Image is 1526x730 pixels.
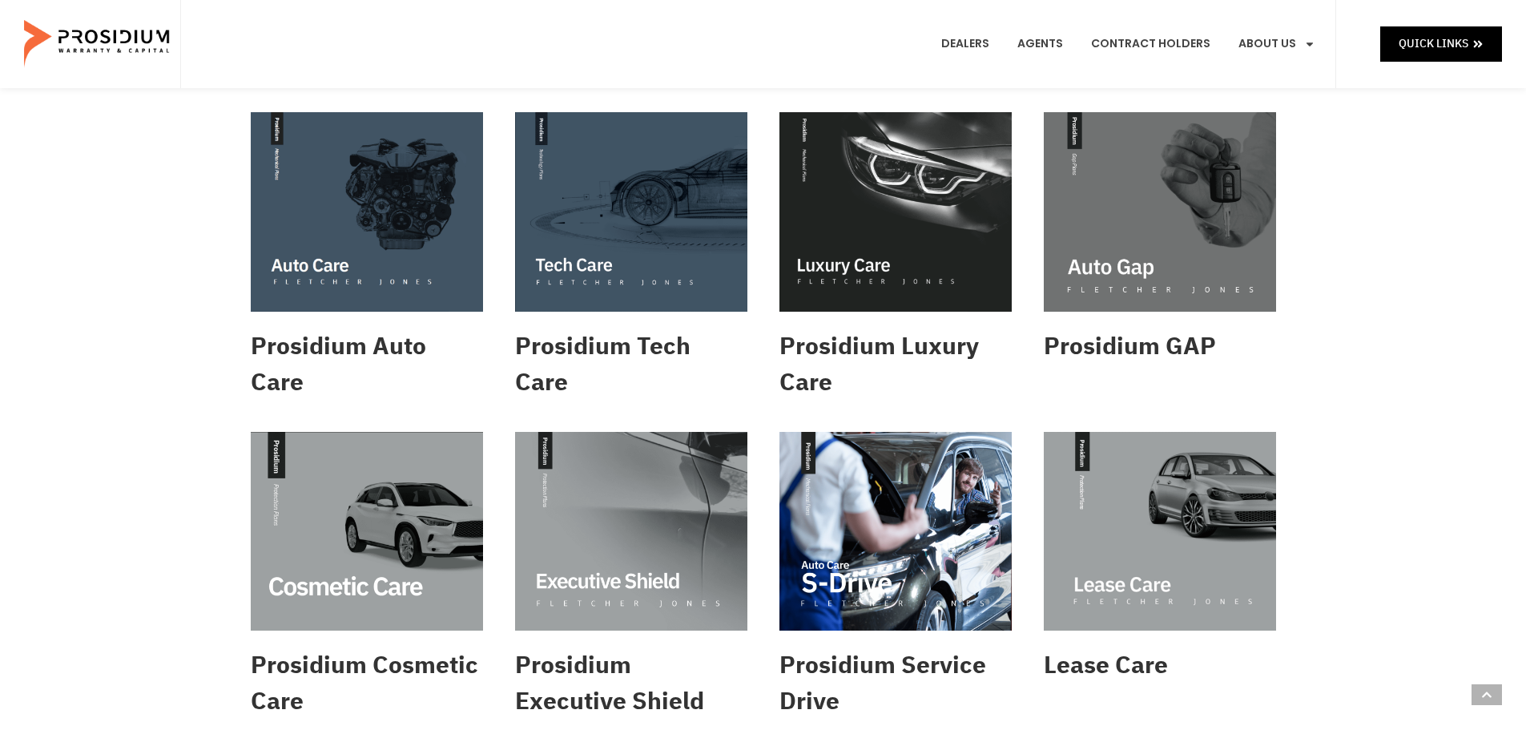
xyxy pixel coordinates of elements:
[1399,34,1468,54] span: Quick Links
[251,647,483,719] h2: Prosidium Cosmetic Care
[1044,328,1276,364] h2: Prosidium GAP
[1079,14,1222,74] a: Contract Holders
[1005,14,1075,74] a: Agents
[1226,14,1327,74] a: About Us
[929,14,1327,74] nav: Menu
[1044,647,1276,683] h2: Lease Care
[1380,26,1502,61] a: Quick Links
[251,328,483,400] h2: Prosidium Auto Care
[779,328,1012,400] h2: Prosidium Luxury Care
[779,647,1012,719] h2: Prosidium Service Drive
[515,647,747,719] h2: Prosidium Executive Shield
[929,14,1001,74] a: Dealers
[515,328,747,400] h2: Prosidium Tech Care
